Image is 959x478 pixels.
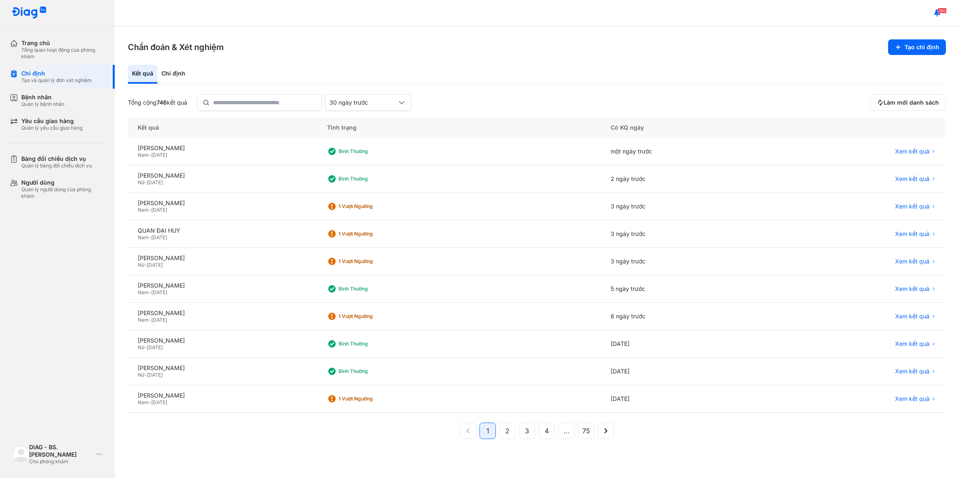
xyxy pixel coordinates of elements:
[601,220,774,248] div: 3 ngày trước
[11,7,47,19] img: logo
[21,117,82,125] div: Yêu cầu giao hàng
[519,423,535,439] button: 3
[339,286,404,292] div: Bình thường
[339,396,404,402] div: 1 Vượt ngưỡng
[895,148,929,155] span: Xem kết quả
[138,364,307,372] div: [PERSON_NAME]
[21,39,105,47] div: Trang chủ
[138,317,149,323] span: Nam
[21,94,64,101] div: Bệnh nhân
[29,458,93,465] div: Chủ phòng khám
[138,399,149,405] span: Nam
[601,303,774,330] div: 6 ngày trước
[138,282,307,289] div: [PERSON_NAME]
[601,330,774,358] div: [DATE]
[147,344,163,350] span: [DATE]
[138,337,307,344] div: [PERSON_NAME]
[895,230,929,238] span: Xem kết quả
[486,426,489,436] span: 1
[938,8,947,14] span: 160
[339,341,404,347] div: Bình thường
[505,426,509,436] span: 2
[149,317,151,323] span: -
[147,179,163,185] span: [DATE]
[339,176,404,182] div: Bình thường
[138,372,144,378] span: Nữ
[21,186,105,199] div: Quản lý người dùng của phòng khám
[138,179,144,185] span: Nữ
[149,207,151,213] span: -
[151,317,167,323] span: [DATE]
[601,117,774,138] div: Có KQ ngày
[601,193,774,220] div: 3 ngày trước
[138,234,149,240] span: Nam
[21,77,92,84] div: Tạo và quản lý đơn xét nghiệm
[479,423,496,439] button: 1
[138,289,149,295] span: Nam
[151,289,167,295] span: [DATE]
[138,392,307,399] div: [PERSON_NAME]
[149,234,151,240] span: -
[499,423,516,439] button: 2
[144,372,147,378] span: -
[149,399,151,405] span: -
[138,207,149,213] span: Nam
[21,125,82,131] div: Quản lý yêu cầu giao hàng
[330,99,397,106] div: 30 ngày trước
[21,179,105,186] div: Người dùng
[601,165,774,193] div: 2 ngày trước
[339,203,404,210] div: 1 Vượt ngưỡng
[884,99,939,106] span: Làm mới danh sách
[138,344,144,350] span: Nữ
[138,199,307,207] div: [PERSON_NAME]
[138,144,307,152] div: [PERSON_NAME]
[870,94,946,111] button: Làm mới danh sách
[144,179,147,185] span: -
[895,313,929,320] span: Xem kết quả
[144,344,147,350] span: -
[128,41,224,53] h3: Chẩn đoán & Xét nghiệm
[21,155,92,162] div: Bảng đối chiếu dịch vụ
[157,65,189,84] div: Chỉ định
[895,340,929,348] span: Xem kết quả
[138,309,307,317] div: [PERSON_NAME]
[151,152,167,158] span: [DATE]
[138,262,144,268] span: Nữ
[558,423,575,439] button: ...
[582,426,590,436] span: 75
[895,285,929,293] span: Xem kết quả
[151,207,167,213] span: [DATE]
[144,262,147,268] span: -
[317,117,601,138] div: Tình trạng
[539,423,555,439] button: 4
[888,39,946,55] button: Tạo chỉ định
[339,368,404,375] div: Bình thường
[21,70,92,77] div: Chỉ định
[147,372,163,378] span: [DATE]
[13,446,29,462] img: logo
[601,358,774,385] div: [DATE]
[601,138,774,165] div: một ngày trước
[339,313,404,320] div: 1 Vượt ngưỡng
[157,99,167,106] span: 746
[601,248,774,275] div: 3 ngày trước
[895,258,929,265] span: Xem kết quả
[151,234,167,240] span: [DATE]
[147,262,163,268] span: [DATE]
[339,258,404,265] div: 1 Vượt ngưỡng
[895,175,929,183] span: Xem kết quả
[149,289,151,295] span: -
[525,426,529,436] span: 3
[149,152,151,158] span: -
[138,254,307,262] div: [PERSON_NAME]
[128,99,187,106] div: Tổng cộng kết quả
[151,399,167,405] span: [DATE]
[895,395,929,403] span: Xem kết quả
[601,275,774,303] div: 5 ngày trước
[564,426,570,436] span: ...
[138,227,307,234] div: QUAN ĐẠI HUY
[339,231,404,237] div: 1 Vượt ngưỡng
[21,162,92,169] div: Quản lý bảng đối chiếu dịch vụ
[601,385,774,413] div: [DATE]
[29,444,93,458] div: DIAG - BS. [PERSON_NAME]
